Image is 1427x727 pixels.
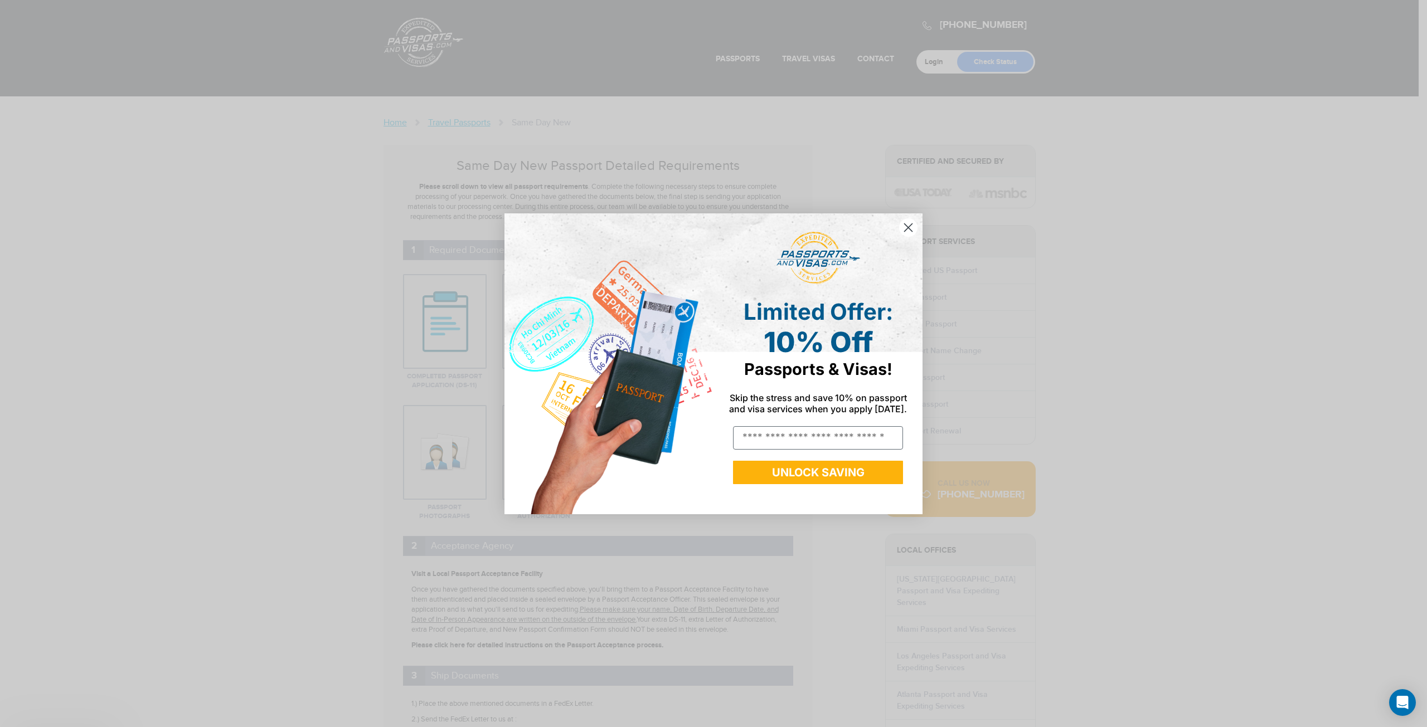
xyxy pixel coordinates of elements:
[729,392,907,414] span: Skip the stress and save 10% on passport and visa services when you apply [DATE].
[764,325,873,359] span: 10% Off
[899,218,918,237] button: Close dialog
[744,359,892,379] span: Passports & Visas!
[744,298,893,325] span: Limited Offer:
[504,213,713,514] img: de9cda0d-0715-46ca-9a25-073762a91ba7.png
[1389,689,1416,716] div: Open Intercom Messenger
[733,461,903,484] button: UNLOCK SAVING
[776,232,860,284] img: passports and visas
